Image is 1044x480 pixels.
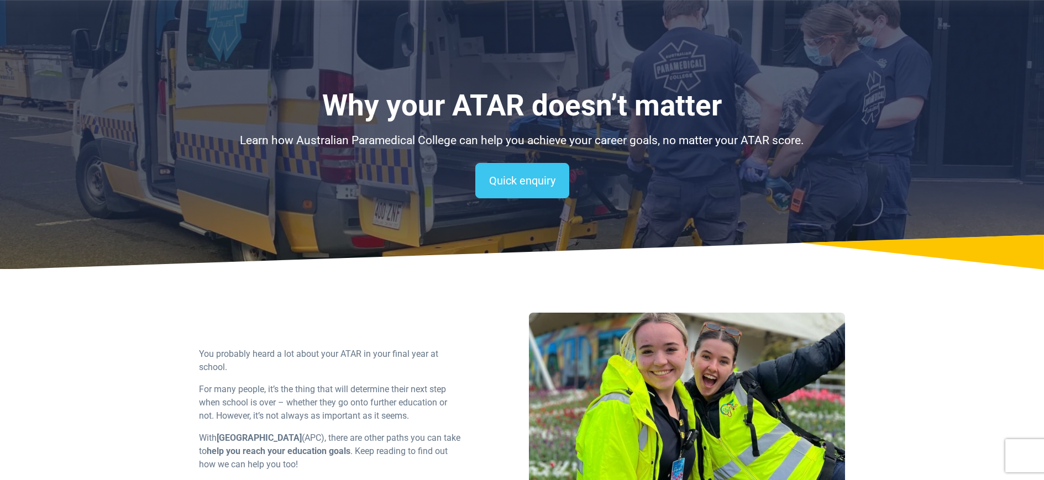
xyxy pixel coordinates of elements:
[199,383,460,423] p: For many people, it’s the thing that will determine their next step when school is over – whether...
[475,163,569,198] a: Quick enquiry
[199,88,846,123] h1: Why your ATAR doesn’t matter
[199,431,460,471] p: With (APC), there are other paths you can take to . Keep reading to find out how we can help you ...
[199,132,846,150] p: Learn how Australian Paramedical College can help you achieve your career goals, no matter your A...
[217,432,302,443] strong: [GEOGRAPHIC_DATA]
[207,446,350,456] strong: help you reach your education goals
[199,347,460,374] p: You probably heard a lot about your ATAR in your final year at school.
